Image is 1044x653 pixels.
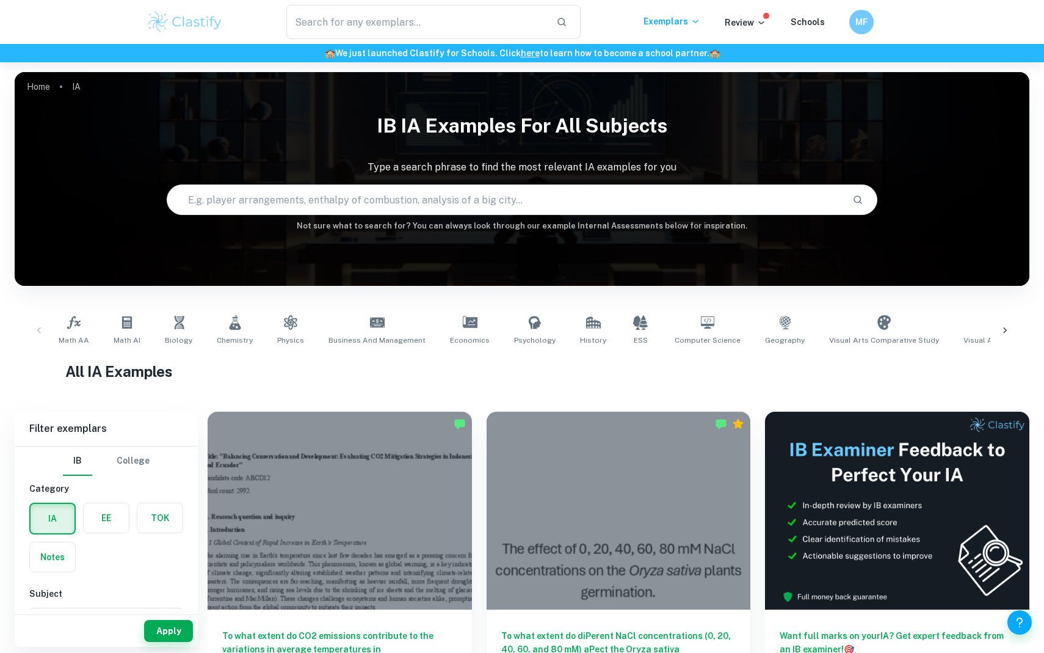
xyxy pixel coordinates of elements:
input: Search for any exemplars... [286,5,546,39]
span: 🏫 [709,48,720,58]
h6: We just launched Clastify for Schools. Click to learn how to become a school partner. [2,46,1042,60]
span: Economics [450,335,490,346]
p: Type a search phrase to find the most relevant IA examples for you [15,160,1029,175]
span: Physics [277,335,304,346]
span: Geography [765,335,805,346]
p: Review [725,16,766,29]
a: Schools [791,17,825,27]
div: Premium [732,418,744,430]
span: Visual Arts Comparative Study [829,335,939,346]
span: Computer Science [675,335,741,346]
h6: Category [29,482,183,495]
input: E.g. player arrangements, enthalpy of combustion, analysis of a big city... [167,183,842,217]
a: here [521,48,540,58]
h6: Subject [29,587,183,600]
h6: Filter exemplars [15,412,198,446]
span: Math AA [59,335,89,346]
img: Marked [454,418,466,430]
img: Clastify logo [146,10,223,34]
button: IB [63,447,92,476]
img: Thumbnail [765,412,1029,610]
p: IA [72,80,81,93]
h6: MF [855,15,869,29]
span: 🏫 [325,48,335,58]
button: Apply [144,620,193,642]
span: Psychology [514,335,556,346]
span: Math AI [114,335,140,346]
button: TOK [137,503,183,533]
p: Exemplars [643,15,700,28]
h1: IB IA examples for all subjects [15,106,1029,145]
span: Business and Management [328,335,426,346]
h1: All IA Examples [65,360,979,382]
div: Filter type choice [63,447,150,476]
span: Biology [165,335,192,346]
button: EE [84,503,129,533]
button: Notes [30,542,75,572]
button: College [117,447,150,476]
a: Home [27,78,50,95]
button: Help and Feedback [1007,610,1032,635]
span: ESS [634,335,648,346]
span: History [580,335,606,346]
span: Chemistry [217,335,253,346]
button: Search [847,189,868,210]
button: MF [849,10,874,34]
img: Marked [715,418,727,430]
button: IA [31,504,74,533]
h6: Not sure what to search for? You can always look through our example Internal Assessments below f... [15,220,1029,232]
